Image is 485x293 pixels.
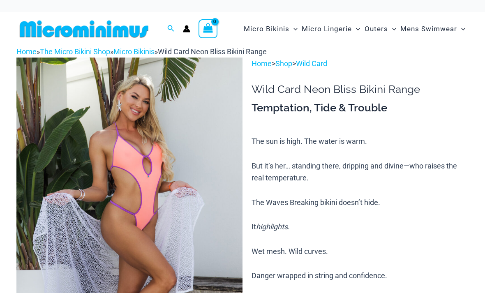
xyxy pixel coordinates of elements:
[289,18,298,39] span: Menu Toggle
[252,59,272,68] a: Home
[244,18,289,39] span: Micro Bikinis
[16,47,267,56] span: » » »
[40,47,110,56] a: The Micro Bikini Shop
[275,59,292,68] a: Shop
[400,18,457,39] span: Mens Swimwear
[398,16,467,42] a: Mens SwimwearMenu ToggleMenu Toggle
[363,16,398,42] a: OutersMenu ToggleMenu Toggle
[240,15,469,43] nav: Site Navigation
[16,20,152,38] img: MM SHOP LOGO FLAT
[113,47,155,56] a: Micro Bikinis
[256,222,288,231] i: highlights
[365,18,388,39] span: Outers
[199,19,217,38] a: View Shopping Cart, empty
[352,18,360,39] span: Menu Toggle
[457,18,465,39] span: Menu Toggle
[252,58,469,70] p: > >
[167,24,175,34] a: Search icon link
[158,47,267,56] span: Wild Card Neon Bliss Bikini Range
[302,18,352,39] span: Micro Lingerie
[388,18,396,39] span: Menu Toggle
[242,16,300,42] a: Micro BikinisMenu ToggleMenu Toggle
[300,16,362,42] a: Micro LingerieMenu ToggleMenu Toggle
[183,25,190,32] a: Account icon link
[296,59,327,68] a: Wild Card
[252,83,469,96] h1: Wild Card Neon Bliss Bikini Range
[252,101,469,115] h3: Temptation, Tide & Trouble
[16,47,37,56] a: Home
